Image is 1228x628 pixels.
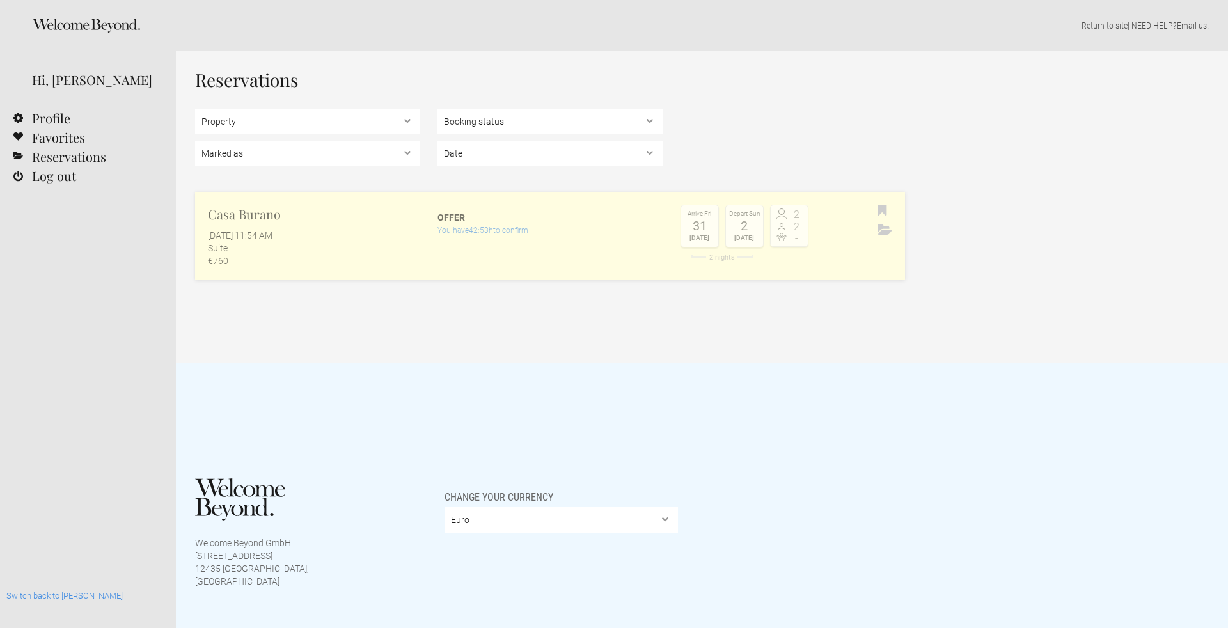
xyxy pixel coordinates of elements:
[789,222,805,232] span: 2
[195,478,285,521] img: Welcome Beyond
[469,226,493,235] flynt-countdown: 42:53h
[729,208,760,219] div: Depart Sun
[208,230,272,240] flynt-date-display: [DATE] 11:54 AM
[195,537,309,588] p: Welcome Beyond GmbH [STREET_ADDRESS] 12435 [GEOGRAPHIC_DATA], [GEOGRAPHIC_DATA]
[195,141,420,166] select: , , ,
[729,232,760,244] div: [DATE]
[195,192,905,280] a: Casa Burano [DATE] 11:54 AM Suite €760 Offer You have42:53hto confirm Arrive Fri 31 [DATE] Depart...
[684,232,715,244] div: [DATE]
[437,109,663,134] select: , ,
[208,256,228,266] flynt-currency: €760
[208,242,420,255] div: Suite
[445,507,679,533] select: Change your currency
[32,70,157,90] div: Hi, [PERSON_NAME]
[445,478,553,504] span: Change your currency
[6,591,123,601] a: Switch back to [PERSON_NAME]
[437,141,663,166] select: ,
[208,205,420,224] h2: Casa Burano
[874,221,895,240] button: Archive
[681,254,764,261] div: 2 nights
[437,224,663,237] div: You have to confirm
[195,70,905,90] h1: Reservations
[1082,20,1128,31] a: Return to site
[1177,20,1207,31] a: Email us
[789,233,805,243] span: -
[195,19,1209,32] p: | NEED HELP? .
[874,201,890,221] button: Bookmark
[729,219,760,232] div: 2
[789,210,805,220] span: 2
[437,211,663,224] div: Offer
[684,219,715,232] div: 31
[684,208,715,219] div: Arrive Fri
